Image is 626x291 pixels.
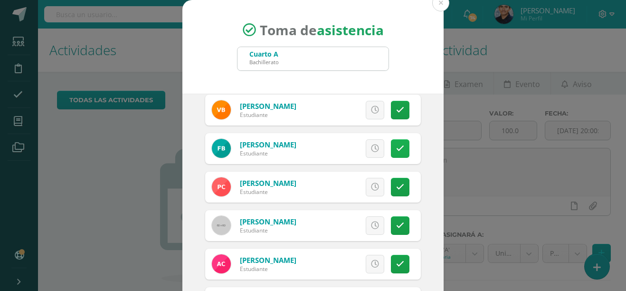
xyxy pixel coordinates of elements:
[212,177,231,196] img: d5930cba2a99b2a2476c3c1c0a0f4744.png
[212,254,231,273] img: 8501de8698f8fb5b2bf4d7a163110c7f.png
[249,58,279,66] div: Bachillerato
[240,265,296,273] div: Estudiante
[240,188,296,196] div: Estudiante
[240,101,296,111] a: [PERSON_NAME]
[249,49,279,58] div: Cuarto A
[212,139,231,158] img: e34208a227153c4da432e480369c678c.png
[240,140,296,149] a: [PERSON_NAME]
[260,21,384,39] span: Toma de
[240,149,296,157] div: Estudiante
[240,178,296,188] a: [PERSON_NAME]
[212,216,231,235] img: 60x60
[240,111,296,119] div: Estudiante
[212,100,231,119] img: 6e1948a9d58fa9e5f3e78b62a5e9dd32.png
[317,21,384,39] strong: asistencia
[240,255,296,265] a: [PERSON_NAME]
[240,217,296,226] a: [PERSON_NAME]
[237,47,389,70] input: Busca un grado o sección aquí...
[240,226,296,234] div: Estudiante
